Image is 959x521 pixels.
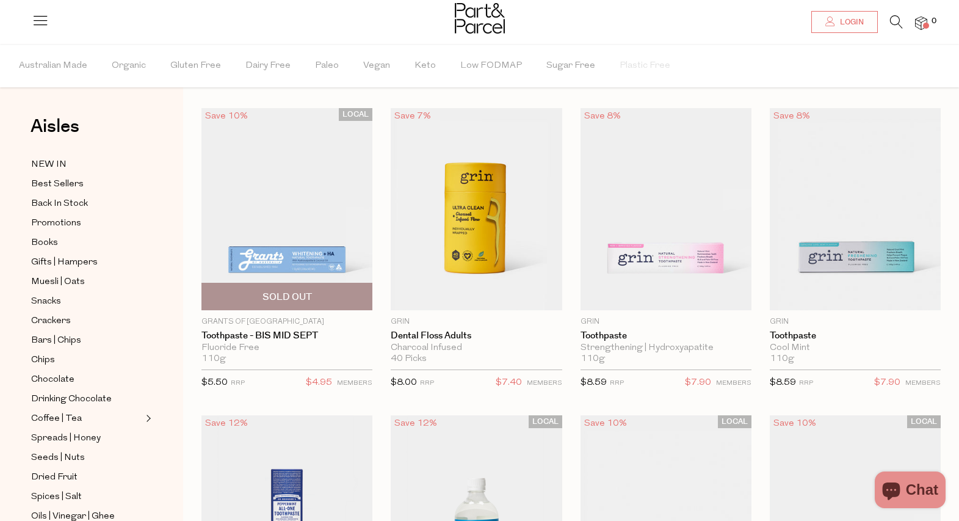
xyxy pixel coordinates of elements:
[770,415,820,432] div: Save 10%
[414,45,436,87] span: Keto
[905,380,941,387] small: MEMBERS
[581,378,607,387] span: $8.59
[496,375,522,391] span: $7.40
[31,196,142,211] a: Back In Stock
[529,415,562,428] span: LOCAL
[31,275,85,290] span: Muesli | Oats
[31,372,142,387] a: Chocolate
[31,373,74,387] span: Chocolate
[31,158,67,172] span: NEW IN
[837,17,864,27] span: Login
[928,16,939,27] span: 0
[581,354,605,365] span: 110g
[170,45,221,87] span: Gluten Free
[391,108,435,125] div: Save 7%
[455,3,505,34] img: Part&Parcel
[610,380,624,387] small: RRP
[31,313,142,329] a: Crackers
[31,333,142,348] a: Bars | Chips
[391,378,417,387] span: $8.00
[201,283,372,310] button: Sold Out
[31,216,142,231] a: Promotions
[31,470,78,485] span: Dried Fruit
[201,108,372,310] img: Toothpaste - BIS MID SEPT
[391,316,562,327] p: Grin
[770,354,794,365] span: 110g
[391,108,562,310] img: Dental Floss Adults
[770,108,814,125] div: Save 8%
[770,343,941,354] div: Cool Mint
[201,378,228,387] span: $5.50
[31,489,142,505] a: Spices | Salt
[262,291,312,304] span: Sold Out
[391,415,441,432] div: Save 12%
[201,108,252,125] div: Save 10%
[581,316,751,327] p: Grin
[31,294,61,309] span: Snacks
[31,412,82,426] span: Coffee | Tea
[31,490,82,505] span: Spices | Salt
[363,45,390,87] span: Vegan
[31,157,142,172] a: NEW IN
[31,431,101,446] span: Spreads | Honey
[770,316,941,327] p: Grin
[201,343,372,354] div: Fluoride Free
[31,177,84,192] span: Best Sellers
[201,354,226,365] span: 110g
[339,108,372,121] span: LOCAL
[31,197,88,211] span: Back In Stock
[31,392,112,407] span: Drinking Chocolate
[811,11,878,33] a: Login
[391,330,562,341] a: Dental Floss Adults
[31,314,71,329] span: Crackers
[31,117,79,148] a: Aisles
[391,354,427,365] span: 40 Picks
[315,45,339,87] span: Paleo
[770,330,941,341] a: Toothpaste
[581,108,751,310] img: Toothpaste
[620,45,670,87] span: Plastic Free
[770,378,796,387] span: $8.59
[31,392,142,407] a: Drinking Chocolate
[31,333,81,348] span: Bars | Chips
[581,415,631,432] div: Save 10%
[31,274,142,290] a: Muesli | Oats
[31,216,81,231] span: Promotions
[19,45,87,87] span: Australian Made
[31,451,85,465] span: Seeds | Nuts
[874,375,900,391] span: $7.90
[306,375,332,391] span: $4.95
[31,235,142,250] a: Books
[143,411,151,426] button: Expand/Collapse Coffee | Tea
[391,343,562,354] div: Charcoal Infused
[31,352,142,368] a: Chips
[31,450,142,465] a: Seeds | Nuts
[581,330,751,341] a: Toothpaste
[718,415,751,428] span: LOCAL
[716,380,751,387] small: MEMBERS
[581,108,624,125] div: Save 8%
[31,353,55,368] span: Chips
[31,411,142,426] a: Coffee | Tea
[770,108,941,310] img: Toothpaste
[871,472,949,511] inbox-online-store-chat: Shopify online store chat
[915,16,927,29] a: 0
[231,380,245,387] small: RRP
[685,375,711,391] span: $7.90
[31,236,58,250] span: Books
[31,255,142,270] a: Gifts | Hampers
[527,380,562,387] small: MEMBERS
[31,294,142,309] a: Snacks
[31,113,79,140] span: Aisles
[201,415,252,432] div: Save 12%
[31,255,98,270] span: Gifts | Hampers
[245,45,291,87] span: Dairy Free
[460,45,522,87] span: Low FODMAP
[31,431,142,446] a: Spreads | Honey
[201,316,372,327] p: Grants of [GEOGRAPHIC_DATA]
[31,177,142,192] a: Best Sellers
[337,380,372,387] small: MEMBERS
[201,330,372,341] a: Toothpaste - BIS MID SEPT
[581,343,751,354] div: Strengthening | Hydroxyapatite
[799,380,813,387] small: RRP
